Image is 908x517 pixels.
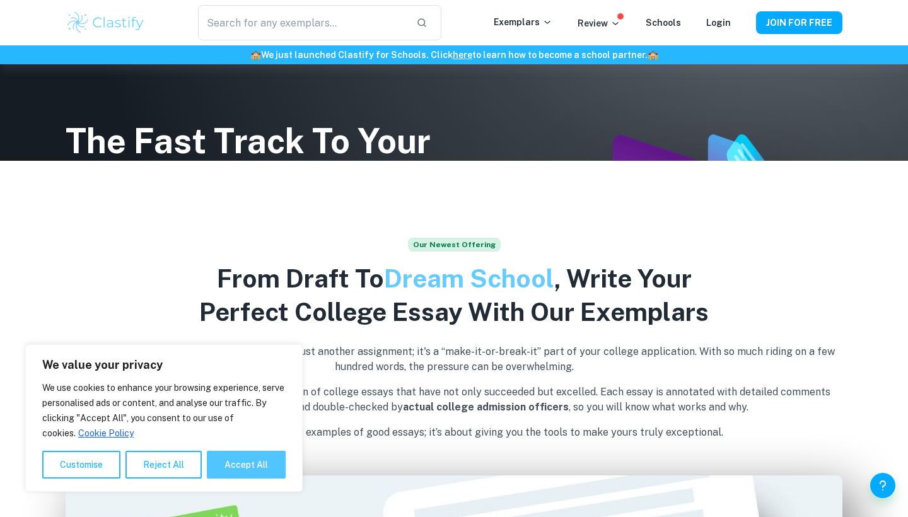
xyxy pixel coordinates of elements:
[453,50,472,60] a: here
[42,451,120,479] button: Customise
[408,238,501,252] span: Our Newest Offering
[42,380,286,441] p: We use cookies to enhance your browsing experience, serve personalised ads or content, and analys...
[66,119,457,255] h1: The Fast Track To Your Best &
[384,264,554,293] span: Dream School
[198,5,406,40] input: Search for any exemplars...
[66,425,842,440] p: It’s not only about seeing examples of good essays; it’s about giving you the tools to make yours...
[207,451,286,479] button: Accept All
[3,48,905,62] h6: We just launched Clastify for Schools. Click to learn how to become a school partner.
[578,16,620,30] p: Review
[756,11,842,34] button: JOIN FOR FREE
[42,357,286,373] p: We value your privacy
[66,10,146,35] img: Clastify logo
[66,262,842,329] h2: From Draft To , Write Your Perfect College Essay With Our Exemplars
[870,473,895,498] button: Help and Feedback
[492,134,835,383] img: Clastify hero
[250,50,261,60] span: 🏫
[125,451,202,479] button: Reject All
[403,401,569,413] b: actual college admission officers
[646,18,681,28] a: Schools
[494,15,552,29] p: Exemplars
[66,385,842,415] p: Clastify gives you access to a curated collection of college essays that have not only succeeded ...
[78,427,134,439] a: Cookie Policy
[706,18,731,28] a: Login
[25,344,303,492] div: We value your privacy
[648,50,658,60] span: 🏫
[66,344,842,375] p: Writing the perfect college essay is more than just another assignment; it's a “make-it-or-break-...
